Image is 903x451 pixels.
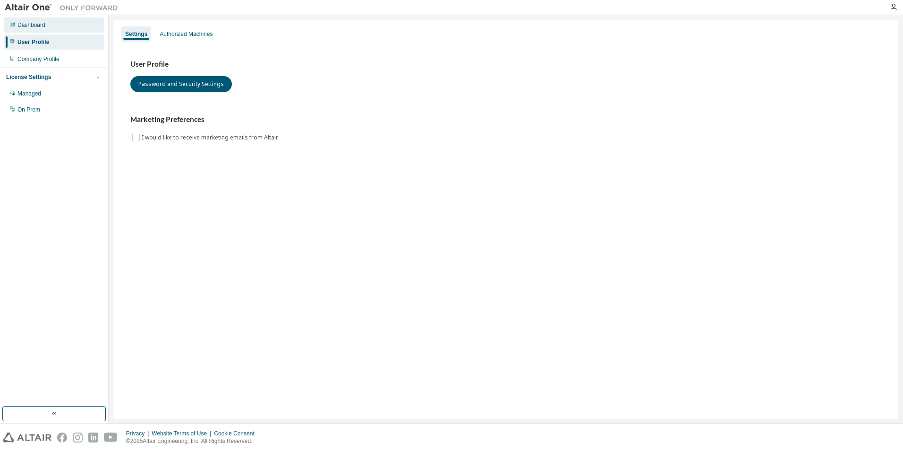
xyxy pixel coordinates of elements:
div: Company Profile [17,55,60,63]
img: altair_logo.svg [3,433,51,442]
div: Website Terms of Use [152,430,214,437]
h3: User Profile [130,60,881,69]
div: On Prem [17,106,40,113]
img: linkedin.svg [88,433,98,442]
div: Managed [17,90,41,97]
div: Cookie Consent [214,430,260,437]
div: Settings [125,30,147,38]
p: © 2025 Altair Engineering, Inc. All Rights Reserved. [126,437,260,445]
div: License Settings [6,73,51,81]
img: instagram.svg [73,433,83,442]
img: facebook.svg [57,433,67,442]
img: Altair One [5,3,123,12]
div: Authorized Machines [160,30,213,38]
img: youtube.svg [104,433,118,442]
h3: Marketing Preferences [130,115,881,124]
div: Dashboard [17,21,45,29]
label: I would like to receive marketing emails from Altair [142,132,280,143]
div: Privacy [126,430,152,437]
button: Password and Security Settings [130,76,232,92]
div: User Profile [17,38,49,46]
